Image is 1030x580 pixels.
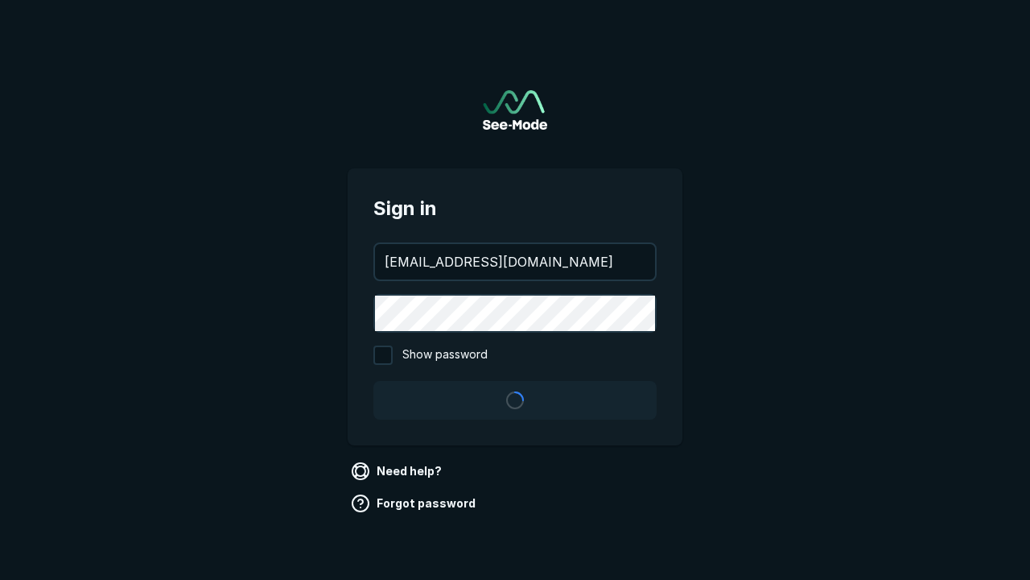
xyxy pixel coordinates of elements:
input: your@email.com [375,244,655,280]
img: See-Mode Logo [483,90,547,130]
span: Show password [402,346,488,365]
span: Sign in [373,194,657,223]
a: Need help? [348,458,448,484]
a: Forgot password [348,491,482,516]
a: Go to sign in [483,90,547,130]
